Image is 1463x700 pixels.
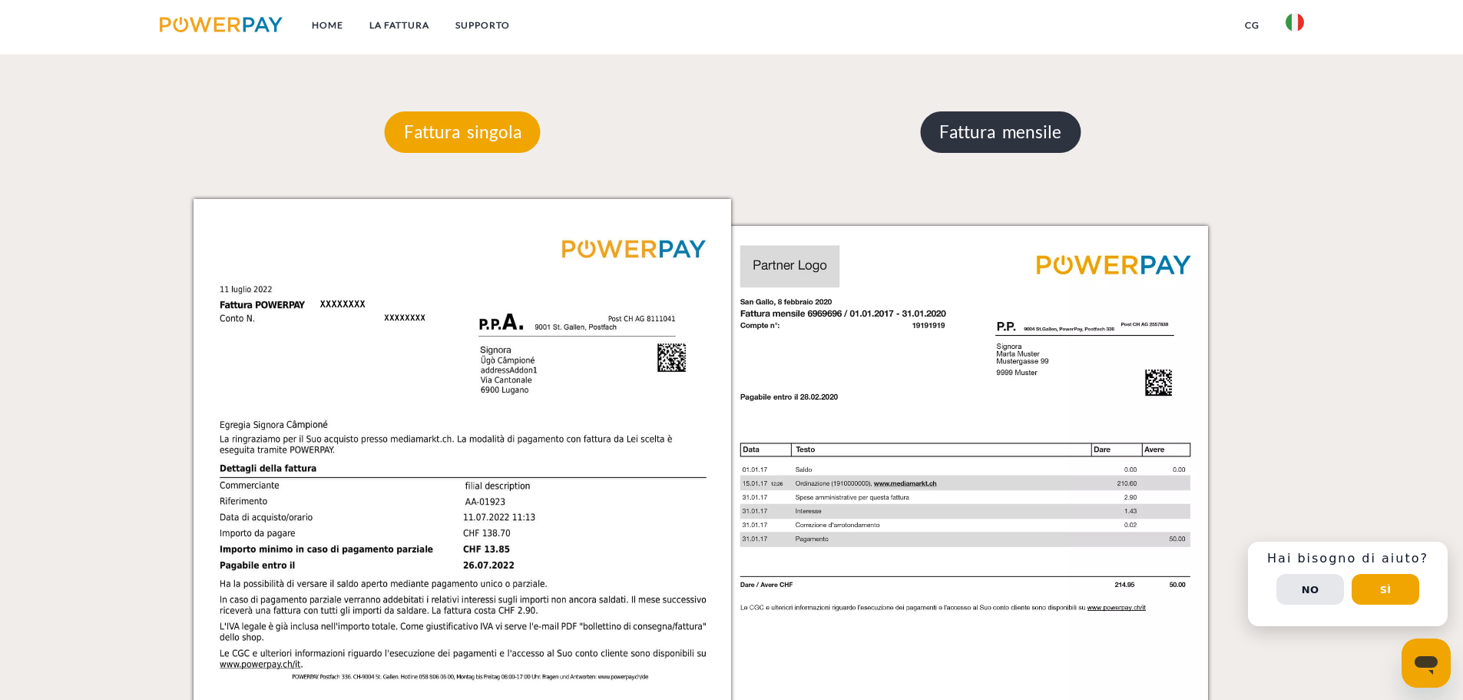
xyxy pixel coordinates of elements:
[1248,542,1448,626] div: Schnellhilfe
[1352,574,1419,605] button: Sì
[299,12,356,39] a: Home
[1232,12,1273,39] a: CG
[1276,574,1344,605] button: No
[356,12,442,39] a: LA FATTURA
[385,111,541,153] p: Fattura singola
[160,17,283,32] img: logo-powerpay.svg
[1257,551,1438,566] h3: Hai bisogno di aiuto?
[920,111,1081,153] p: Fattura mensile
[442,12,523,39] a: Supporto
[1286,13,1304,32] img: it
[1402,639,1451,688] iframe: Pulsante per aprire la finestra di messaggistica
